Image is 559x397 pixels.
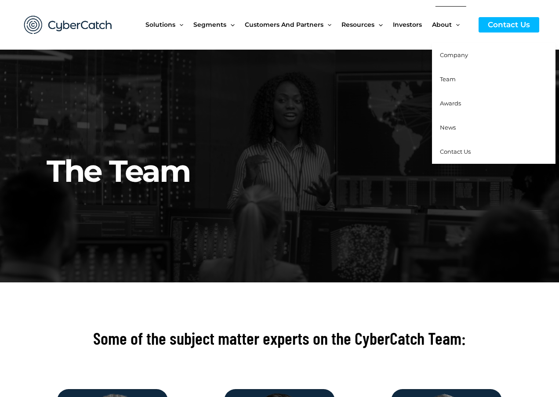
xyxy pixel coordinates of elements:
a: Contact Us [479,17,539,32]
a: Contact Us [432,140,555,164]
h2: The Team [47,73,519,191]
a: Company [432,43,555,67]
span: Resources [341,6,374,43]
span: Team [440,76,456,83]
span: Customers and Partners [245,6,323,43]
img: CyberCatch [15,7,121,43]
h2: Some of the subject matter experts on the CyberCatch Team: [33,327,526,350]
span: News [440,124,456,131]
span: Menu Toggle [323,6,331,43]
span: Company [440,51,468,58]
span: Segments [193,6,226,43]
a: Team [432,67,555,91]
span: Contact Us [440,148,471,155]
span: Menu Toggle [226,6,234,43]
span: Menu Toggle [175,6,183,43]
a: News [432,115,555,140]
span: Menu Toggle [374,6,382,43]
span: Awards [440,100,461,107]
span: Menu Toggle [452,6,460,43]
nav: Site Navigation: New Main Menu [145,6,470,43]
a: Investors [393,6,432,43]
span: Investors [393,6,422,43]
span: About [432,6,452,43]
a: Awards [432,91,555,115]
span: Solutions [145,6,175,43]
